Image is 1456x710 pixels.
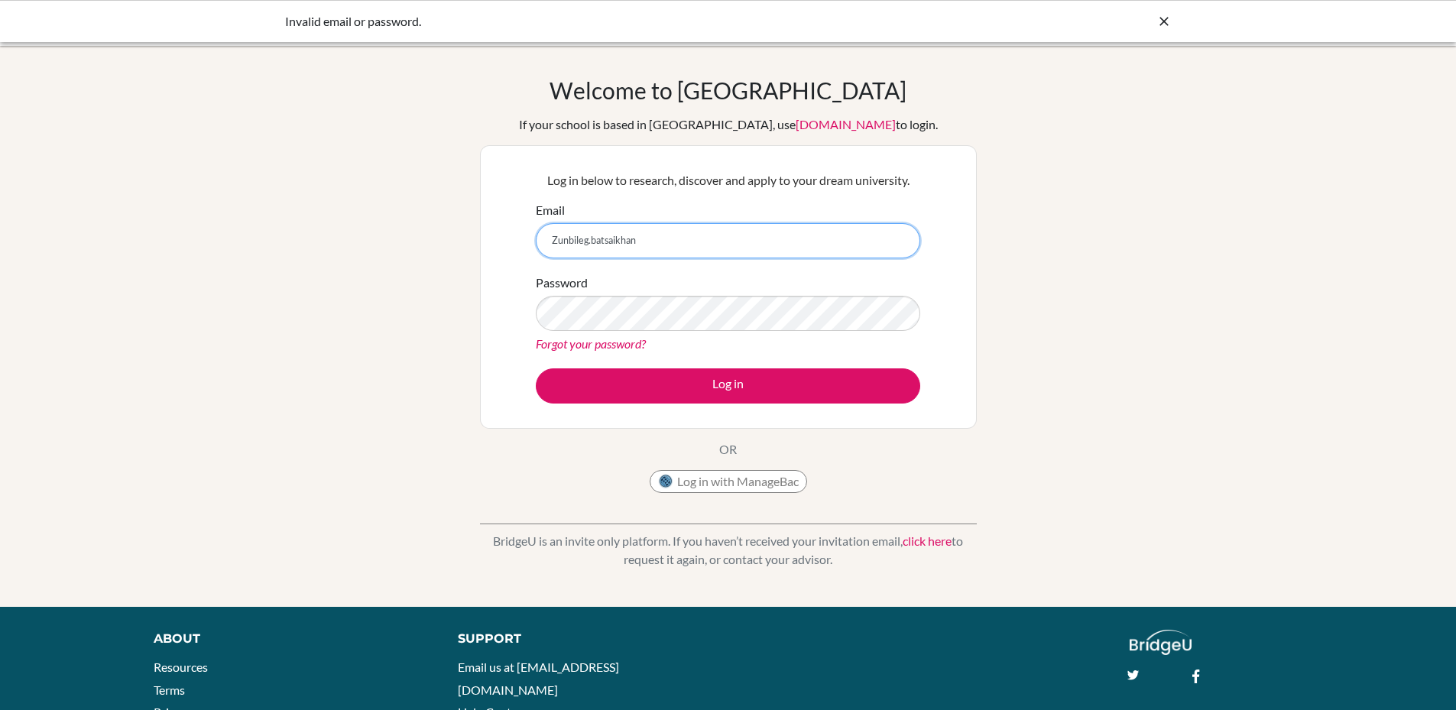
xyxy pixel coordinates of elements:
h1: Welcome to [GEOGRAPHIC_DATA] [550,76,906,104]
p: OR [719,440,737,459]
p: BridgeU is an invite only platform. If you haven’t received your invitation email, to request it ... [480,532,977,569]
img: logo_white@2x-f4f0deed5e89b7ecb1c2cc34c3e3d731f90f0f143d5ea2071677605dd97b5244.png [1130,630,1192,655]
button: Log in with ManageBac [650,470,807,493]
div: If your school is based in [GEOGRAPHIC_DATA], use to login. [519,115,938,134]
a: Resources [154,660,208,674]
label: Password [536,274,588,292]
div: About [154,630,423,648]
a: Terms [154,682,185,697]
a: click here [903,533,952,548]
a: Forgot your password? [536,336,646,351]
div: Invalid email or password. [285,12,942,31]
div: Support [458,630,710,648]
a: [DOMAIN_NAME] [796,117,896,131]
a: Email us at [EMAIL_ADDRESS][DOMAIN_NAME] [458,660,619,697]
button: Log in [536,368,920,404]
label: Email [536,201,565,219]
p: Log in below to research, discover and apply to your dream university. [536,171,920,190]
